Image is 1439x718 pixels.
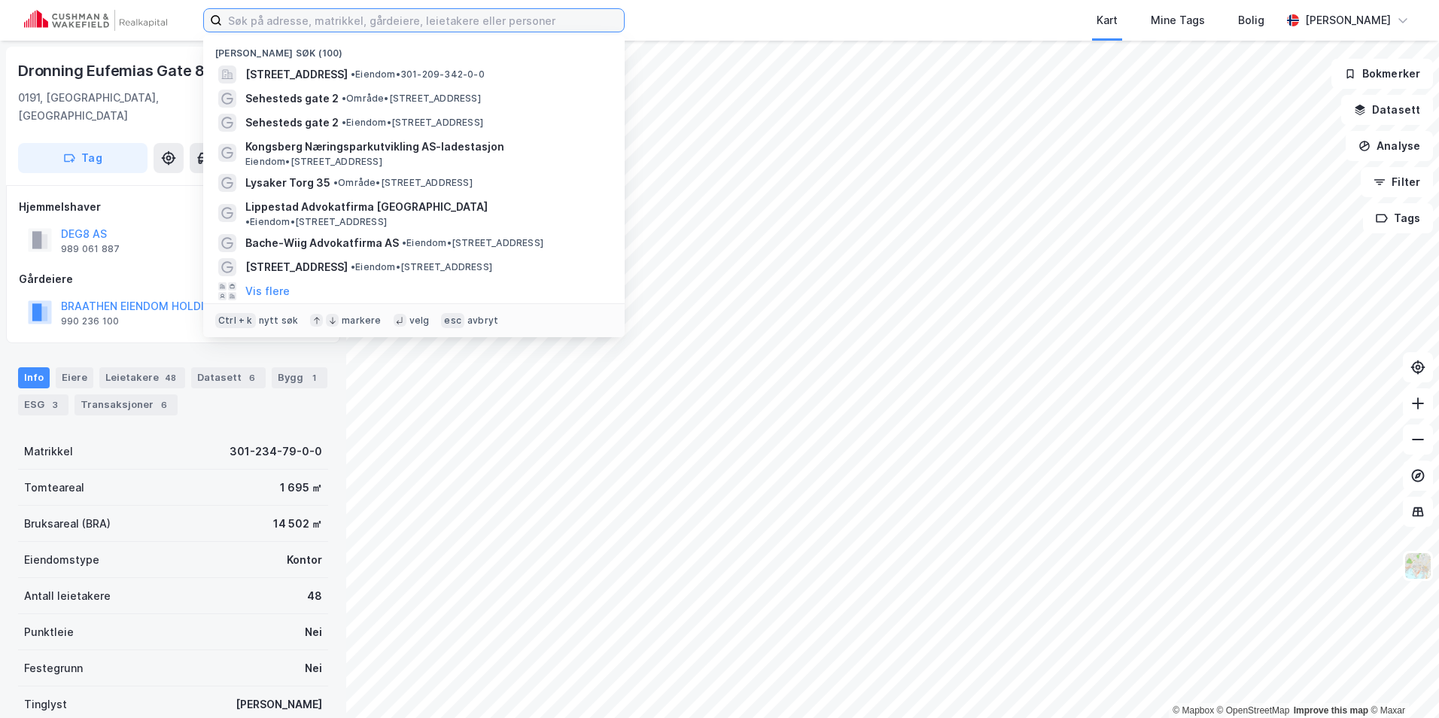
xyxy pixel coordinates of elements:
img: Z [1404,552,1432,580]
div: Tomteareal [24,479,84,497]
span: Bache-Wiig Advokatfirma AS [245,234,399,252]
iframe: Chat Widget [1364,646,1439,718]
div: Leietakere [99,367,185,388]
div: avbryt [467,315,498,327]
div: 990 236 100 [61,315,119,327]
div: Hjemmelshaver [19,198,327,216]
span: Lippestad Advokatfirma [GEOGRAPHIC_DATA] [245,198,488,216]
span: [STREET_ADDRESS] [245,258,348,276]
button: Tags [1363,203,1433,233]
span: Eiendom • [STREET_ADDRESS] [342,117,483,129]
span: Sehesteds gate 2 [245,114,339,132]
span: Sehesteds gate 2 [245,90,339,108]
div: Eiendomstype [24,551,99,569]
div: Ctrl + k [215,313,256,328]
span: • [342,93,346,104]
span: • [402,237,406,248]
div: Kontrollprogram for chat [1364,646,1439,718]
div: Nei [305,623,322,641]
img: cushman-wakefield-realkapital-logo.202ea83816669bd177139c58696a8fa1.svg [24,10,167,31]
button: Filter [1361,167,1433,197]
div: Gårdeiere [19,270,327,288]
div: 989 061 887 [61,243,120,255]
div: nytt søk [259,315,299,327]
a: Improve this map [1294,705,1368,716]
div: markere [342,315,381,327]
div: Nei [305,659,322,677]
div: 0191, [GEOGRAPHIC_DATA], [GEOGRAPHIC_DATA] [18,89,210,125]
button: Datasett [1341,95,1433,125]
div: Bruksareal (BRA) [24,515,111,533]
span: • [351,261,355,272]
span: Eiendom • [STREET_ADDRESS] [351,261,492,273]
div: velg [409,315,430,327]
div: Datasett [191,367,266,388]
div: Matrikkel [24,443,73,461]
div: [PERSON_NAME] [1305,11,1391,29]
span: [STREET_ADDRESS] [245,65,348,84]
div: Punktleie [24,623,74,641]
div: [PERSON_NAME] [236,695,322,713]
a: Mapbox [1173,705,1214,716]
div: [PERSON_NAME] søk (100) [203,35,625,62]
span: Eiendom • 301-209-342-0-0 [351,68,485,81]
div: 48 [162,370,179,385]
button: Analyse [1346,131,1433,161]
div: Dronning Eufemias Gate 8 [18,59,208,83]
span: Område • [STREET_ADDRESS] [333,177,473,189]
div: 6 [245,370,260,385]
span: Eiendom • [STREET_ADDRESS] [402,237,543,249]
div: 48 [307,587,322,605]
div: Eiere [56,367,93,388]
div: 1 [306,370,321,385]
div: Info [18,367,50,388]
span: • [351,68,355,80]
div: esc [441,313,464,328]
div: Mine Tags [1151,11,1205,29]
div: 1 695 ㎡ [280,479,322,497]
div: Tinglyst [24,695,67,713]
div: 3 [47,397,62,412]
span: Område • [STREET_ADDRESS] [342,93,481,105]
div: Kontor [287,551,322,569]
span: Eiendom • [STREET_ADDRESS] [245,156,382,168]
div: Bolig [1238,11,1264,29]
button: Tag [18,143,148,173]
span: Lysaker Torg 35 [245,174,330,192]
button: Bokmerker [1331,59,1433,89]
div: 6 [157,397,172,412]
button: Vis flere [245,282,290,300]
div: Bygg [272,367,327,388]
div: Kart [1097,11,1118,29]
div: Antall leietakere [24,587,111,605]
span: • [333,177,338,188]
div: Transaksjoner [75,394,178,415]
span: • [245,216,250,227]
span: • [342,117,346,128]
span: Eiendom • [STREET_ADDRESS] [245,216,387,228]
div: ESG [18,394,68,415]
div: 14 502 ㎡ [273,515,322,533]
span: Kongsberg Næringsparkutvikling AS-ladestasjon [245,138,607,156]
input: Søk på adresse, matrikkel, gårdeiere, leietakere eller personer [222,9,624,32]
div: 301-234-79-0-0 [230,443,322,461]
a: OpenStreetMap [1217,705,1290,716]
div: Festegrunn [24,659,83,677]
